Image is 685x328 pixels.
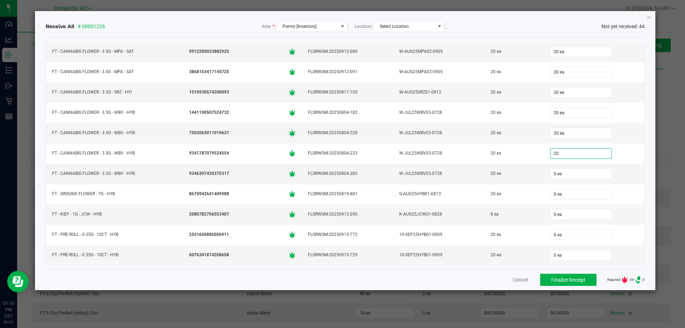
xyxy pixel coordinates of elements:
[602,23,645,30] span: Not yet received: 44
[550,47,612,57] input: 0 ea
[189,89,229,96] span: 1510930574200093
[489,250,539,260] div: 20 ea
[397,229,480,240] div: 10-SEP25HYB01-0909
[306,250,389,260] div: FLSRWGM-20250915-729
[306,209,389,219] div: FLSRWGM-20250913-290
[50,209,179,219] div: FT - KIEF - 1G - JCW - HYB
[634,276,641,283] span: Number of Delivery Device barcodes either fully or partially rejected
[189,191,229,197] span: 8670942641409988
[189,150,229,157] span: 9341787079524554
[489,189,539,199] div: 20 ea
[550,169,612,179] input: 0 ea
[189,231,229,238] span: 2551650885056911
[489,229,539,240] div: 20 ea
[50,148,179,158] div: FT - CANNABIS FLOWER - 3.5G - WBV - HYB
[355,23,371,30] span: Location
[551,277,585,283] span: Finalize Receipt
[7,271,29,292] iframe: Resource center
[50,168,179,179] div: FT - CANNABIS FLOWER - 3.5G - WBV - HYB
[189,252,229,258] span: 6076341814208658
[646,13,651,21] button: Close
[397,189,480,199] div: G-AUG25HYB01-0813
[306,107,389,118] div: FLSRWGM-20250804-182
[50,87,179,97] div: FT - CANNABIS FLOWER - 3.5G - SRZ - HYI
[397,107,480,118] div: W-JUL25WBV03-0728
[489,209,539,219] div: 8 ea
[397,148,480,158] div: W-JUL25WBV03-0728
[607,276,645,283] span: Rejected: : 34 : 0
[306,87,389,97] div: FLSRWGM-20250817-105
[621,276,628,283] span: Number of Cannabis barcodes either fully or partially rejected
[489,148,539,158] div: 20 ea
[397,128,480,138] div: W-JUL25WBV03-0728
[50,128,179,138] div: FT - CANNABIS FLOWER - 3.5G - WBV - HYB
[550,128,612,138] input: 0 ea
[397,46,480,57] div: W-AUG25MPA02-0905
[373,21,445,32] span: NO DATA FOUND
[489,87,539,97] div: 20 ea
[397,67,480,77] div: W-AUG25MPA02-0905
[513,276,528,283] button: Cancel
[306,46,389,57] div: FLSRWGM-20250912-080
[397,209,480,219] div: K-AUG25JCW01-0828
[283,24,316,29] span: Pantry [Inventory]
[489,46,539,57] div: 20 ea
[550,87,612,97] input: 0 ea
[306,148,389,158] div: FLSRWGM-20250804-233
[189,170,229,177] span: 9346397420375317
[489,67,539,77] div: 20 ea
[50,250,179,260] div: FT - PRE-ROLL - 0.35G - 10CT - HYB
[50,46,179,57] div: FT - CANNABIS FLOWER - 3.5G - MPA - SAT
[50,107,179,118] div: FT - CANNABIS FLOWER - 3.5G - WBV - HYB
[489,128,539,138] div: 20 ea
[78,23,105,30] span: # 00001235
[489,168,539,179] div: 20 ea
[397,250,480,260] div: 10-SEP25HYB01-0909
[550,67,612,77] input: 0 ea
[189,69,229,75] span: 3868153417145725
[306,67,389,77] div: FLSRWGM-20250912-091
[262,23,274,30] span: Area
[46,23,74,30] span: Receive All
[550,148,612,158] input: 0 ea
[550,230,612,240] input: 0 ea
[550,210,612,219] input: 0 ea
[550,108,612,118] input: 0 ea
[306,168,389,179] div: FLSRWGM-20250804-283
[397,168,480,179] div: W-JUL25WBV03-0728
[189,130,229,136] span: 7502063011019631
[380,24,409,29] span: Select Location
[397,87,480,97] div: W-AUG25SRZ01-0812
[189,211,229,218] span: 2080782756553407
[50,67,179,77] div: FT - CANNABIS FLOWER - 3.5G - MPA - SAT
[489,107,539,118] div: 20 ea
[540,274,597,286] button: Finalize Receipt
[550,250,612,260] input: 0 ea
[189,109,229,116] span: 1441190507524732
[306,229,389,240] div: FLSRWGM-20250915-772
[306,128,389,138] div: FLSRWGM-20250804-228
[50,189,179,199] div: FT - GROUND FLOWER - 7G - HYB
[50,229,179,240] div: FT - PRE-ROLL - 0.35G - 10CT - HYB
[550,189,612,199] input: 0 ea
[306,189,389,199] div: FLSRWGM-20250819-481
[189,48,229,55] span: 0912280023882925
